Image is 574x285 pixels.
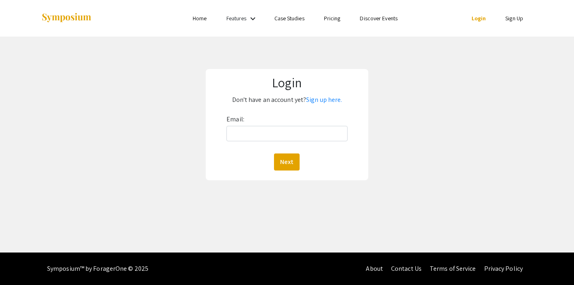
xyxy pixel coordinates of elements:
[391,264,422,273] a: Contact Us
[6,248,35,279] iframe: Chat
[41,13,92,24] img: Symposium by ForagerOne
[360,15,398,22] a: Discover Events
[430,264,476,273] a: Terms of Service
[324,15,341,22] a: Pricing
[366,264,383,273] a: About
[274,15,304,22] a: Case Studies
[226,15,247,22] a: Features
[226,113,244,126] label: Email:
[484,264,523,273] a: Privacy Policy
[472,15,486,22] a: Login
[306,95,342,104] a: Sign up here.
[47,253,148,285] div: Symposium™ by ForagerOne © 2025
[274,153,300,171] button: Next
[248,14,258,24] mat-icon: Expand Features list
[505,15,523,22] a: Sign Up
[193,15,207,22] a: Home
[211,75,363,90] h1: Login
[211,93,363,106] p: Don't have an account yet?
